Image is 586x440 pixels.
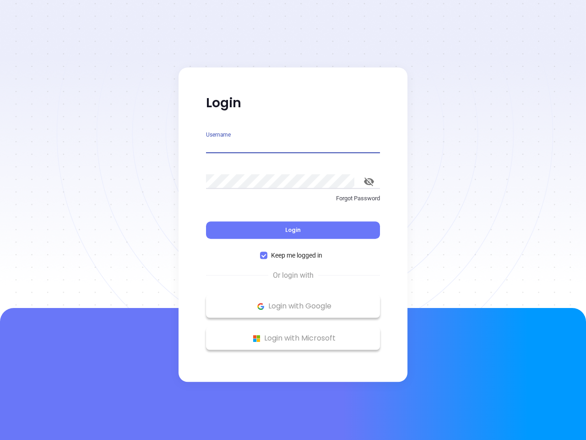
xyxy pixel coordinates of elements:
[211,331,375,345] p: Login with Microsoft
[358,170,380,192] button: toggle password visibility
[255,301,266,312] img: Google Logo
[285,226,301,234] span: Login
[206,194,380,203] p: Forgot Password
[211,299,375,313] p: Login with Google
[206,295,380,318] button: Google Logo Login with Google
[206,221,380,239] button: Login
[268,270,318,281] span: Or login with
[206,194,380,210] a: Forgot Password
[206,95,380,111] p: Login
[251,333,262,344] img: Microsoft Logo
[206,327,380,350] button: Microsoft Logo Login with Microsoft
[206,132,231,137] label: Username
[267,250,326,260] span: Keep me logged in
